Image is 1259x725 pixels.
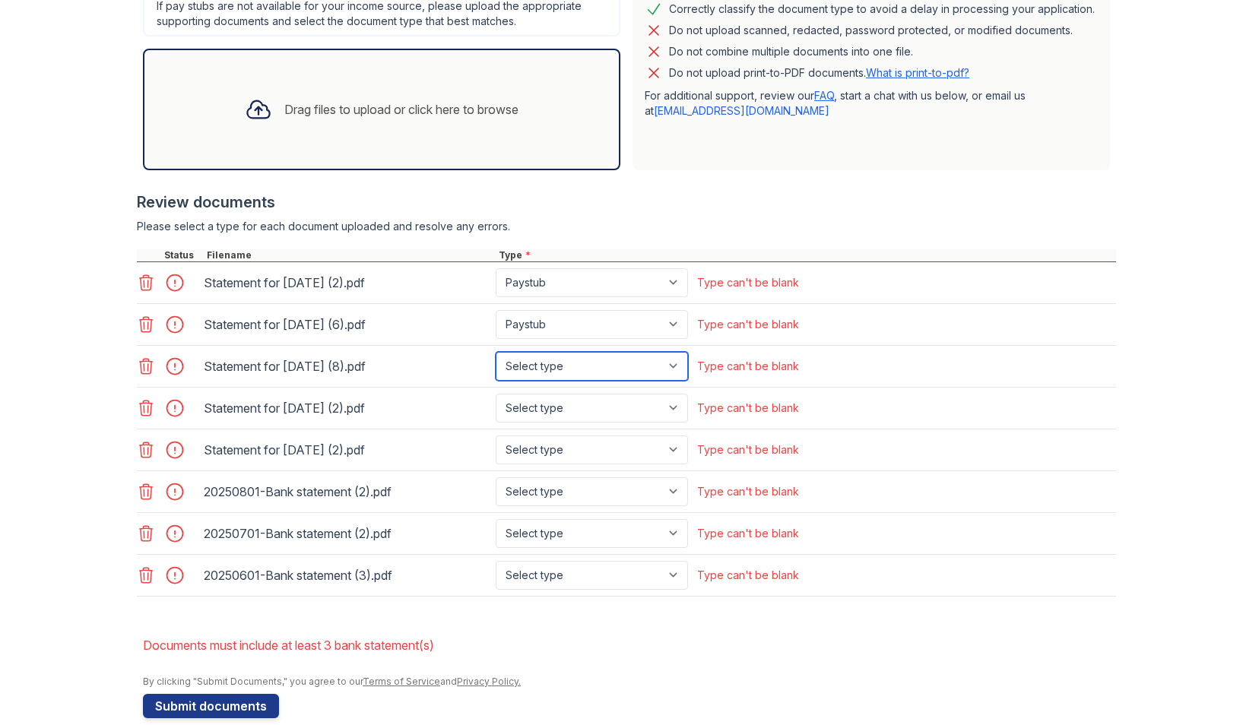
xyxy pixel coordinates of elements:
[363,676,440,687] a: Terms of Service
[204,312,490,337] div: Statement for [DATE] (6).pdf
[697,317,799,332] div: Type can't be blank
[204,249,496,261] div: Filename
[645,88,1098,119] p: For additional support, review our , start a chat with us below, or email us at
[204,354,490,378] div: Statement for [DATE] (8).pdf
[143,694,279,718] button: Submit documents
[496,249,1116,261] div: Type
[697,400,799,416] div: Type can't be blank
[204,563,490,587] div: 20250601-Bank statement (3).pdf
[697,568,799,583] div: Type can't be blank
[204,271,490,295] div: Statement for [DATE] (2).pdf
[697,359,799,374] div: Type can't be blank
[697,526,799,541] div: Type can't be blank
[204,521,490,546] div: 20250701-Bank statement (2).pdf
[866,66,969,79] a: What is print-to-pdf?
[457,676,521,687] a: Privacy Policy.
[204,396,490,420] div: Statement for [DATE] (2).pdf
[204,438,490,462] div: Statement for [DATE] (2).pdf
[143,676,1116,688] div: By clicking "Submit Documents," you agree to our and
[143,630,1116,660] li: Documents must include at least 3 bank statement(s)
[697,275,799,290] div: Type can't be blank
[697,484,799,499] div: Type can't be blank
[284,100,519,119] div: Drag files to upload or click here to browse
[161,249,204,261] div: Status
[814,89,834,102] a: FAQ
[697,442,799,457] div: Type can't be blank
[137,219,1116,234] div: Please select a type for each document uploaded and resolve any errors.
[669,43,913,61] div: Do not combine multiple documents into one file.
[137,192,1116,213] div: Review documents
[204,480,490,504] div: 20250801-Bank statement (2).pdf
[669,21,1073,40] div: Do not upload scanned, redacted, password protected, or modified documents.
[654,104,829,117] a: [EMAIL_ADDRESS][DOMAIN_NAME]
[669,65,969,81] p: Do not upload print-to-PDF documents.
